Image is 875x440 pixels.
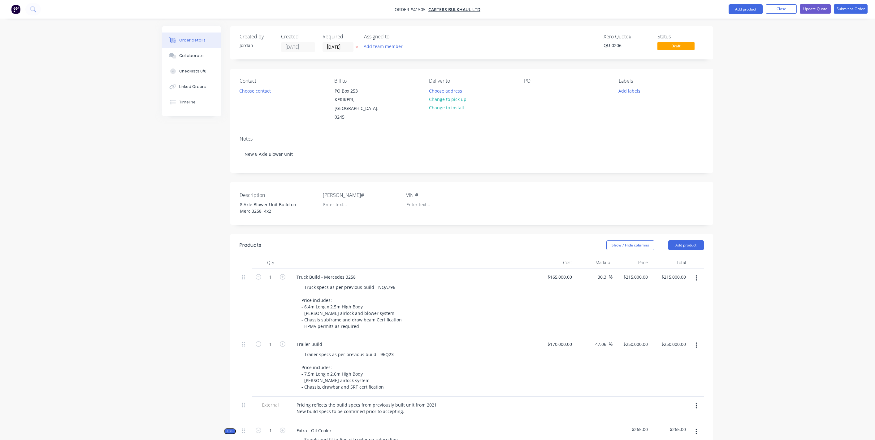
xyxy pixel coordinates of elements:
div: Bill to [334,78,419,84]
div: Order details [179,37,206,43]
div: PO Box 253KERIKERI, [GEOGRAPHIC_DATA], 0245 [329,86,391,122]
div: Required [323,34,357,40]
div: Assigned to [364,34,426,40]
div: Collaborate [179,53,204,59]
div: Cost [537,256,575,269]
button: Linked Orders [162,79,221,94]
div: Linked Orders [179,84,206,89]
div: Markup [574,256,613,269]
label: VIN # [406,191,483,199]
button: Change to install [426,103,467,112]
div: New 8 Axle Blower Unit [240,145,704,163]
div: Xero Quote # [604,34,650,40]
button: Timeline [162,94,221,110]
button: Collaborate [162,48,221,63]
span: External [254,402,287,408]
div: Checklists 0/0 [179,68,206,74]
div: - Trailer specs as per previous build - 96Q23 Price includes: - 7.5m Long x 2.6m High Body - [PER... [297,350,399,391]
button: Submit as Order [834,4,868,14]
div: KERIKERI, [GEOGRAPHIC_DATA], 0245 [335,95,386,121]
label: [PERSON_NAME]# [323,191,400,199]
span: % [609,273,613,281]
div: Created by [240,34,274,40]
div: Extra - Oil Cooler [292,426,336,435]
div: Timeline [179,99,196,105]
button: Update Quote [800,4,831,14]
img: Factory [11,5,20,14]
div: Contact [240,78,324,84]
span: Draft [657,42,695,50]
button: Add product [729,4,763,14]
div: 8 Axle Blower Unit Build on Merc 3258 4x2 [235,200,312,216]
div: Total [650,256,688,269]
span: Kit [226,429,234,433]
button: Order details [162,33,221,48]
div: PO Box 253 [335,87,386,95]
span: $265.00 [653,426,686,433]
div: Labels [619,78,704,84]
span: % [609,341,613,348]
button: Add team member [364,42,406,50]
span: $265.00 [615,426,648,433]
button: Change to pick up [426,95,470,103]
iframe: Intercom live chat [854,419,869,434]
div: Truck Build - Mercedes 3258 [292,272,361,281]
button: Choose contact [236,86,274,95]
div: Status [657,34,704,40]
div: Qty [252,256,289,269]
a: Carters Bulkhaul Ltd [428,7,480,12]
button: Choose address [426,86,465,95]
div: Created [281,34,315,40]
button: Kit [224,428,236,434]
button: Show / Hide columns [606,240,654,250]
button: Add labels [615,86,644,95]
div: Products [240,242,261,249]
div: Price [613,256,651,269]
div: QU-0206 [604,42,650,49]
span: Order #41505 - [395,7,428,12]
div: PO [524,78,609,84]
button: Add product [668,240,704,250]
button: Close [766,4,797,14]
div: - Truck specs as per previous build - NQA796 Price includes: - 6.4m Long x 2.5m High Body - [PERS... [297,283,407,331]
div: Jordan [240,42,274,49]
div: Deliver to [429,78,514,84]
div: Pricing reflects the build specs from previously built unit from 2021 New build specs to be confi... [292,400,442,416]
div: Trailer Build [292,340,327,349]
button: Checklists 0/0 [162,63,221,79]
label: Description [240,191,317,199]
button: Add team member [360,42,406,50]
div: Notes [240,136,704,142]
